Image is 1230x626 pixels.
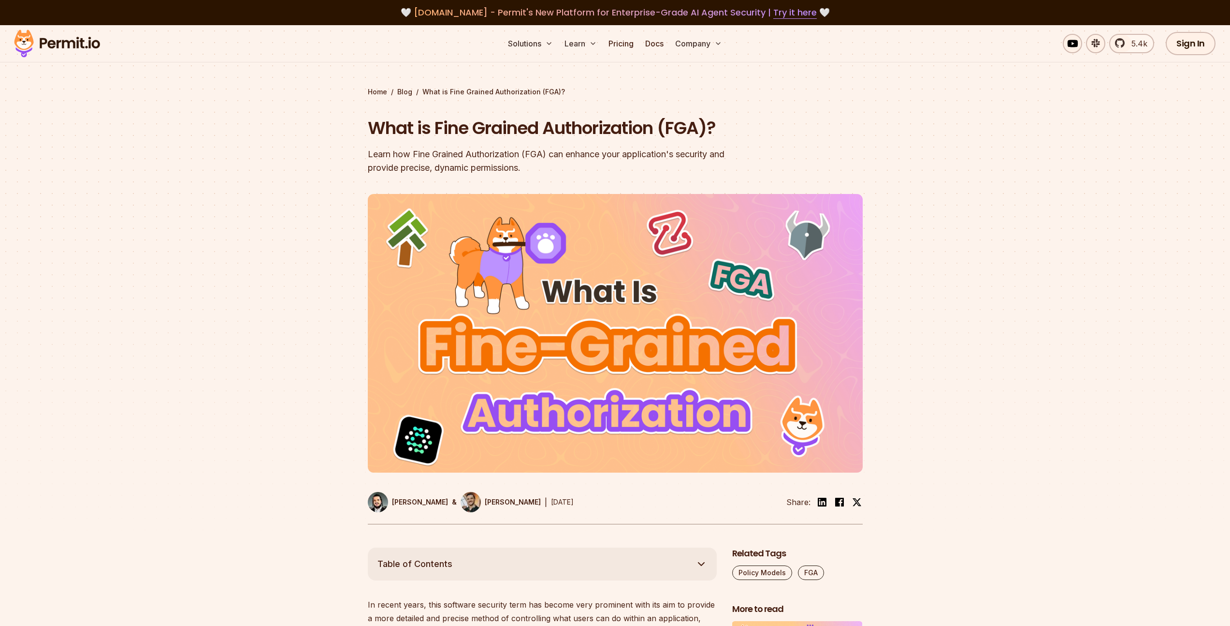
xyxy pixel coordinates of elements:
[1126,38,1147,49] span: 5.4k
[10,27,104,60] img: Permit logo
[545,496,547,508] div: |
[834,496,845,508] img: facebook
[368,194,863,473] img: What is Fine Grained Authorization (FGA)?
[798,566,824,580] a: FGA
[392,497,448,507] p: [PERSON_NAME]
[773,6,817,19] a: Try it here
[732,603,863,615] h2: More to read
[368,548,717,581] button: Table of Contents
[368,116,739,140] h1: What is Fine Grained Authorization (FGA)?
[368,87,387,97] a: Home
[732,566,792,580] a: Policy Models
[368,492,388,512] img: Gabriel L. Manor
[641,34,667,53] a: Docs
[414,6,817,18] span: [DOMAIN_NAME] - Permit's New Platform for Enterprise-Grade AI Agent Security |
[1109,34,1154,53] a: 5.4k
[397,87,412,97] a: Blog
[732,548,863,560] h2: Related Tags
[452,497,457,507] p: &
[671,34,726,53] button: Company
[368,87,863,97] div: / /
[561,34,601,53] button: Learn
[377,557,452,571] span: Table of Contents
[786,496,810,508] li: Share:
[461,492,541,512] a: [PERSON_NAME]
[852,497,862,507] img: twitter
[504,34,557,53] button: Solutions
[23,6,1207,19] div: 🤍 🤍
[816,496,828,508] img: linkedin
[368,148,739,175] div: Learn how Fine Grained Authorization (FGA) can enhance your application's security and provide pr...
[551,498,574,506] time: [DATE]
[461,492,481,512] img: Daniel Bass
[1166,32,1216,55] a: Sign In
[368,492,448,512] a: [PERSON_NAME]
[605,34,637,53] a: Pricing
[485,497,541,507] p: [PERSON_NAME]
